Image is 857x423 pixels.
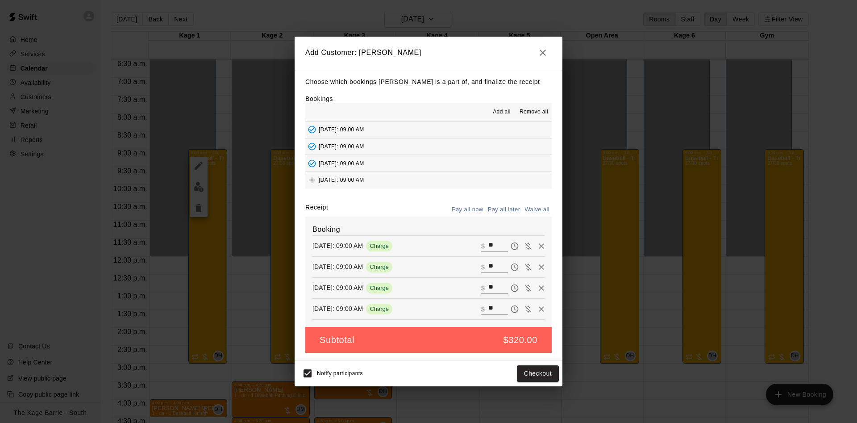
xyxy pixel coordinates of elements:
span: Waive payment [521,284,535,291]
button: Remove [535,260,548,274]
span: Pay later [508,284,521,291]
span: Remove all [520,108,548,117]
span: Waive payment [521,242,535,249]
button: Added - Collect Payment [305,157,319,170]
span: Add [305,176,319,183]
span: Add all [493,108,511,117]
span: [DATE]: 09:00 AM [319,177,364,183]
button: Remove [535,281,548,295]
button: Added - Collect Payment[DATE]: 09:00 AM [305,121,552,138]
button: Add all [487,105,516,119]
button: Remove all [516,105,552,119]
h5: Subtotal [320,334,354,346]
span: Waive payment [521,263,535,270]
button: Added - Collect Payment[DATE]: 09:00 AM [305,155,552,172]
p: [DATE]: 09:00 AM [312,304,363,313]
button: Pay all now [449,203,486,217]
label: Bookings [305,95,333,102]
p: Choose which bookings [PERSON_NAME] is a part of, and finalize the receipt [305,76,552,88]
h6: Booking [312,224,545,235]
span: Pay later [508,242,521,249]
h2: Add Customer: [PERSON_NAME] [295,37,562,69]
span: Charge [366,306,392,312]
p: $ [481,284,485,293]
button: Remove [535,239,548,253]
label: Receipt [305,203,328,217]
span: [DATE]: 09:00 AM [319,126,364,133]
span: Waive payment [521,305,535,312]
span: [DATE]: 09:00 AM [319,143,364,149]
p: [DATE]: 09:00 AM [312,283,363,292]
span: Notify participants [317,371,363,377]
span: Charge [366,264,392,270]
h5: $320.00 [503,334,538,346]
p: $ [481,263,485,272]
p: $ [481,242,485,251]
span: Charge [366,243,392,249]
button: Waive all [522,203,552,217]
p: $ [481,305,485,314]
button: Add[DATE]: 09:00 AM [305,172,552,188]
button: Pay all later [486,203,523,217]
span: Pay later [508,263,521,270]
button: Remove [535,302,548,316]
span: [DATE]: 09:00 AM [319,160,364,166]
button: Checkout [517,365,559,382]
button: Added - Collect Payment [305,140,319,153]
span: Pay later [508,305,521,312]
button: Added - Collect Payment [305,123,319,136]
span: Charge [366,285,392,291]
p: [DATE]: 09:00 AM [312,262,363,271]
p: [DATE]: 09:00 AM [312,241,363,250]
button: Added - Collect Payment[DATE]: 09:00 AM [305,138,552,155]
